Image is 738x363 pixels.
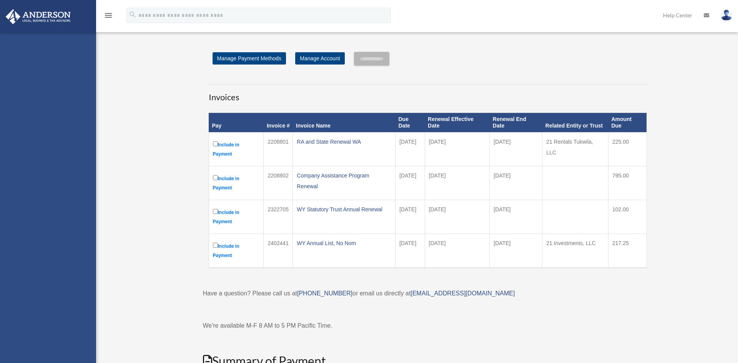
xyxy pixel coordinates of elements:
[542,234,608,268] td: 21 Investments, LLC
[297,204,391,215] div: WY Statutory Trust Annual Renewal
[490,200,542,234] td: [DATE]
[209,113,264,133] th: Pay
[213,141,218,146] input: Include in Payment
[608,113,647,133] th: Amount Due
[425,200,490,234] td: [DATE]
[128,10,137,19] i: search
[490,166,542,200] td: [DATE]
[203,288,653,299] p: Have a question? Please call us at or email us directly at
[411,290,515,297] a: [EMAIL_ADDRESS][DOMAIN_NAME]
[264,200,293,234] td: 2322705
[264,132,293,166] td: 2208801
[209,84,647,103] h3: Invoices
[425,132,490,166] td: [DATE]
[395,166,425,200] td: [DATE]
[297,238,391,249] div: WY Annual List, No Nom
[608,166,647,200] td: 795.00
[542,132,608,166] td: 21 Rentals Tukwila, LLC
[297,290,352,297] a: [PHONE_NUMBER]
[213,243,218,248] input: Include in Payment
[264,234,293,268] td: 2402441
[490,132,542,166] td: [DATE]
[425,234,490,268] td: [DATE]
[395,132,425,166] td: [DATE]
[213,174,260,192] label: Include in Payment
[425,166,490,200] td: [DATE]
[104,13,113,20] a: menu
[490,113,542,133] th: Renewal End Date
[213,52,286,65] a: Manage Payment Methods
[297,170,391,192] div: Company Assistance Program Renewal
[213,209,218,214] input: Include in Payment
[608,200,647,234] td: 102.00
[3,9,73,24] img: Anderson Advisors Platinum Portal
[490,234,542,268] td: [DATE]
[425,113,490,133] th: Renewal Effective Date
[297,136,391,147] div: RA and State Renewal WA
[395,113,425,133] th: Due Date
[213,175,218,180] input: Include in Payment
[264,166,293,200] td: 2208802
[104,11,113,20] i: menu
[213,241,260,260] label: Include in Payment
[721,10,732,21] img: User Pic
[213,207,260,226] label: Include in Payment
[395,234,425,268] td: [DATE]
[608,234,647,268] td: 217.25
[213,140,260,159] label: Include in Payment
[542,113,608,133] th: Related Entity or Trust
[293,113,396,133] th: Invoice Name
[395,200,425,234] td: [DATE]
[264,113,293,133] th: Invoice #
[295,52,344,65] a: Manage Account
[203,320,653,331] p: We're available M-F 8 AM to 5 PM Pacific Time.
[608,132,647,166] td: 225.00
